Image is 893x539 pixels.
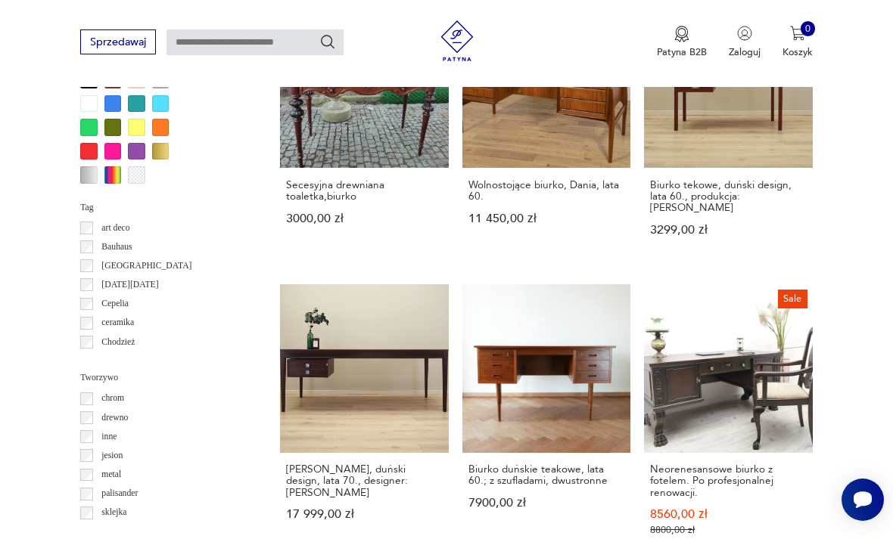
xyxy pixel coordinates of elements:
[101,296,129,311] p: Cepelia
[101,221,129,236] p: art deco
[657,45,707,59] p: Patyna B2B
[80,370,247,386] p: Tworzywo
[80,29,155,54] button: Sprzedawaj
[101,354,134,369] p: Ćmielów
[101,277,158,293] p: [DATE][DATE]
[319,33,336,50] button: Szukaj
[101,467,121,482] p: metal
[101,259,191,274] p: [GEOGRAPHIC_DATA]
[650,463,806,498] h3: Neorenesansowe biurko z fotelem. Po profesjonalnej renowacji.
[80,39,155,48] a: Sprzedawaj
[101,448,123,463] p: jesion
[101,410,128,426] p: drewno
[101,391,124,406] p: chrom
[101,486,138,501] p: palisander
[101,505,126,520] p: sklejka
[432,20,483,61] img: Patyna - sklep z meblami i dekoracjami vintage
[101,315,134,330] p: ceramika
[801,21,816,36] div: 0
[286,179,442,203] h3: Secesyjna drewniana toaletka,biurko
[468,213,624,225] p: 11 450,00 zł
[286,463,442,498] h3: [PERSON_NAME], duński design, lata 70., designer: [PERSON_NAME]
[468,463,624,487] h3: Biurko duńskie teakowe, lata 60.; z szufladami, dwustronne
[729,45,761,59] p: Zaloguj
[657,26,707,59] a: Ikona medaluPatyna B2B
[80,200,247,215] p: Tag
[101,240,132,255] p: Bauhaus
[842,479,884,521] iframe: Smartsupp widget button
[468,179,624,203] h3: Wolnostojące biurko, Dania, lata 60.
[650,179,806,214] h3: Biurko tekowe, duński design, lata 60., produkcja: [PERSON_NAME]
[650,509,806,520] p: 8560,00 zł
[286,213,442,225] p: 3000,00 zł
[729,26,761,59] button: Zaloguj
[783,45,813,59] p: Koszyk
[674,26,689,42] img: Ikona medalu
[737,26,752,41] img: Ikonka użytkownika
[468,497,624,509] p: 7900,00 zł
[783,26,813,59] button: 0Koszyk
[101,335,135,350] p: Chodzież
[101,429,117,445] p: inne
[286,509,442,520] p: 17 999,00 zł
[790,26,805,41] img: Ikona koszyka
[657,26,707,59] button: Patyna B2B
[650,225,806,236] p: 3299,00 zł
[650,525,806,536] p: 8800,00 zł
